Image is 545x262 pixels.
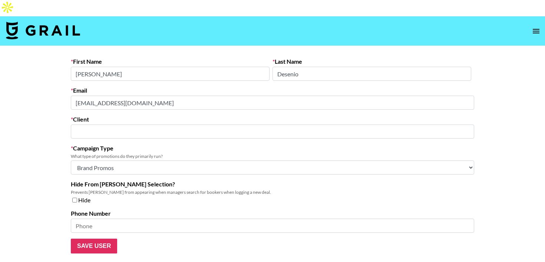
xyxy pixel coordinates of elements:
label: Hide From [PERSON_NAME] Selection? [71,180,474,188]
label: Last Name [272,58,471,65]
input: Save User [71,239,117,253]
label: Client [71,116,474,123]
label: First Name [71,58,270,65]
input: First Name [71,67,270,81]
div: Prevents [PERSON_NAME] from appearing when managers search for bookers when logging a new deal. [71,189,474,195]
div: What type of promotions do they primarily run? [71,153,474,159]
input: Email [71,96,474,110]
input: Phone [71,219,474,233]
img: Grail Talent [6,21,80,39]
span: Hide [78,196,90,204]
input: Last Name [272,67,471,81]
button: open drawer [529,24,544,39]
label: Campaign Type [71,145,474,152]
label: Phone Number [71,210,474,217]
label: Email [71,87,474,94]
